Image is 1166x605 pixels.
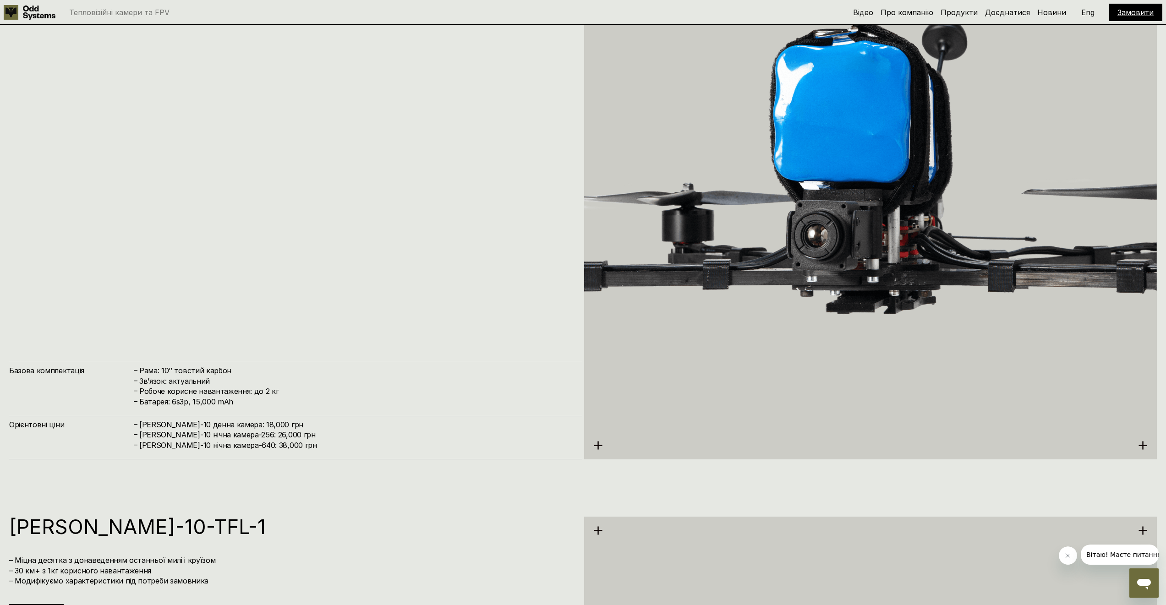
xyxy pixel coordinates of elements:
p: Тепловізійні камери та FPV [69,9,170,16]
h4: [PERSON_NAME]-10 нічна камера-640: 38,000 грн [139,440,573,450]
h4: – [134,440,137,450]
a: Доєднатися [985,8,1030,17]
a: Про компанію [881,8,933,17]
h4: – [134,365,137,375]
h4: Рама: 10’’ товстий карбон [139,365,573,376]
h4: Робоче корисне навантаження: до 2 кг [139,386,573,396]
iframe: Message from company [1081,545,1159,565]
h4: – [134,396,137,406]
h4: Зв’язок: актуальний [139,376,573,386]
iframe: Button to launch messaging window [1129,568,1159,598]
h4: – [134,429,137,439]
h4: Батарея: 6s3p, 15,000 mAh [139,397,573,407]
h4: – [134,386,137,396]
h4: Орієнтовні ціни [9,420,133,430]
h4: – Міцна десятка з донаведенням останньої милі і круїзом – 30 км+ з 1кг корисного навантаження – М... [9,555,573,586]
h4: – [134,376,137,386]
h4: [PERSON_NAME]-10 денна камера: 18,000 грн [139,420,573,430]
p: Eng [1081,9,1095,16]
a: Замовити [1117,8,1154,17]
h4: [PERSON_NAME]-10 нічна камера-256: 26,000 грн [139,430,573,440]
a: Відео [853,8,873,17]
h4: – [134,419,137,429]
h1: [PERSON_NAME]-10-TFL-1 [9,517,573,537]
a: Новини [1037,8,1066,17]
span: Вітаю! Маєте питання? [5,6,84,14]
h4: Базова комплектація [9,365,133,376]
iframe: Close message [1059,546,1077,565]
a: Продукти [941,8,978,17]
